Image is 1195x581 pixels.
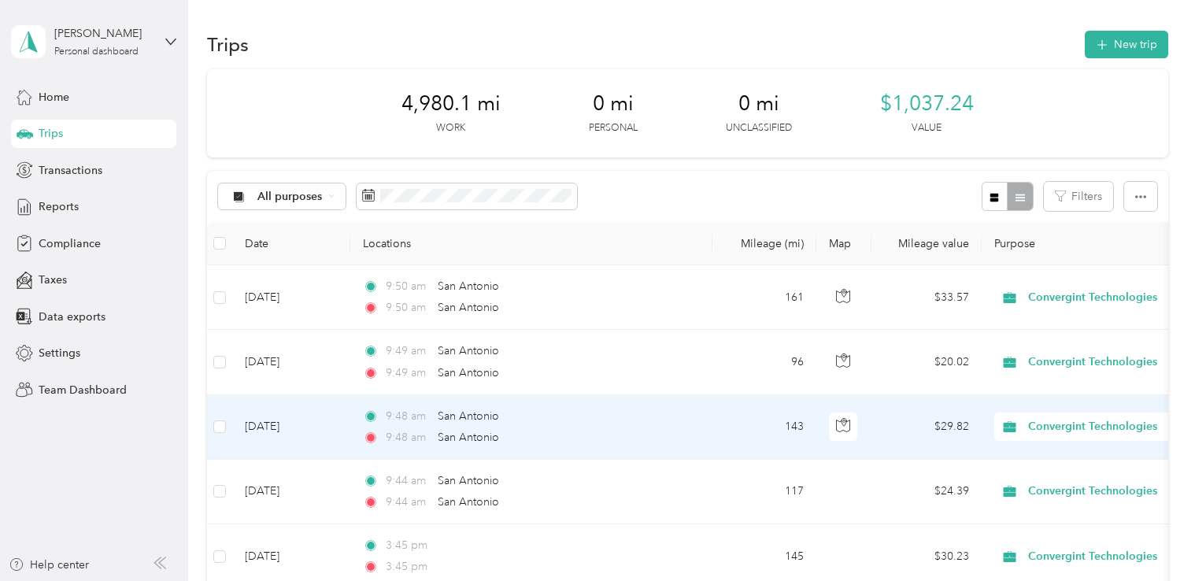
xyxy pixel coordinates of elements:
span: 9:50 am [386,278,431,295]
span: 9:44 am [386,494,431,511]
td: $24.39 [871,460,982,524]
span: 3:45 pm [386,537,431,554]
td: 161 [712,265,816,330]
th: Mileage value [871,222,982,265]
td: [DATE] [232,330,350,394]
td: 117 [712,460,816,524]
td: $29.82 [871,395,982,460]
span: 9:50 am [386,299,431,316]
h1: Trips [207,36,249,53]
span: Convergint Technologies [1028,418,1172,435]
span: Settings [39,345,80,361]
span: 0 mi [593,91,634,117]
p: Value [912,121,942,135]
span: San Antonio [438,366,499,379]
span: 4,980.1 mi [401,91,501,117]
td: [DATE] [232,265,350,330]
span: San Antonio [438,301,499,314]
td: 143 [712,395,816,460]
span: Convergint Technologies [1028,289,1172,306]
td: [DATE] [232,395,350,460]
td: $20.02 [871,330,982,394]
span: Convergint Technologies [1028,548,1172,565]
span: $1,037.24 [880,91,974,117]
span: Compliance [39,235,101,252]
span: Trips [39,125,63,142]
span: Convergint Technologies [1028,483,1172,500]
span: Home [39,89,69,105]
span: San Antonio [438,344,499,357]
span: All purposes [257,191,323,202]
td: 96 [712,330,816,394]
span: San Antonio [438,431,499,444]
button: New trip [1085,31,1168,58]
span: 9:48 am [386,408,431,425]
iframe: Everlance-gr Chat Button Frame [1107,493,1195,581]
span: Reports [39,198,79,215]
p: Personal [589,121,638,135]
button: Help center [9,557,89,573]
span: 9:48 am [386,429,431,446]
span: San Antonio [438,474,499,487]
span: 9:49 am [386,365,431,382]
p: Unclassified [726,121,792,135]
span: San Antonio [438,279,499,293]
button: Filters [1044,182,1113,211]
th: Date [232,222,350,265]
span: Transactions [39,162,102,179]
div: [PERSON_NAME] [54,25,153,42]
th: Map [816,222,871,265]
th: Locations [350,222,712,265]
span: Data exports [39,309,105,325]
span: 9:49 am [386,342,431,360]
span: 3:45 pm [386,558,431,575]
p: Work [436,121,465,135]
span: San Antonio [438,495,499,509]
span: 9:44 am [386,472,431,490]
span: Taxes [39,272,67,288]
span: Convergint Technologies [1028,353,1172,371]
span: 0 mi [738,91,779,117]
span: Team Dashboard [39,382,127,398]
th: Mileage (mi) [712,222,816,265]
td: [DATE] [232,460,350,524]
span: San Antonio [438,409,499,423]
td: $33.57 [871,265,982,330]
div: Personal dashboard [54,47,139,57]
